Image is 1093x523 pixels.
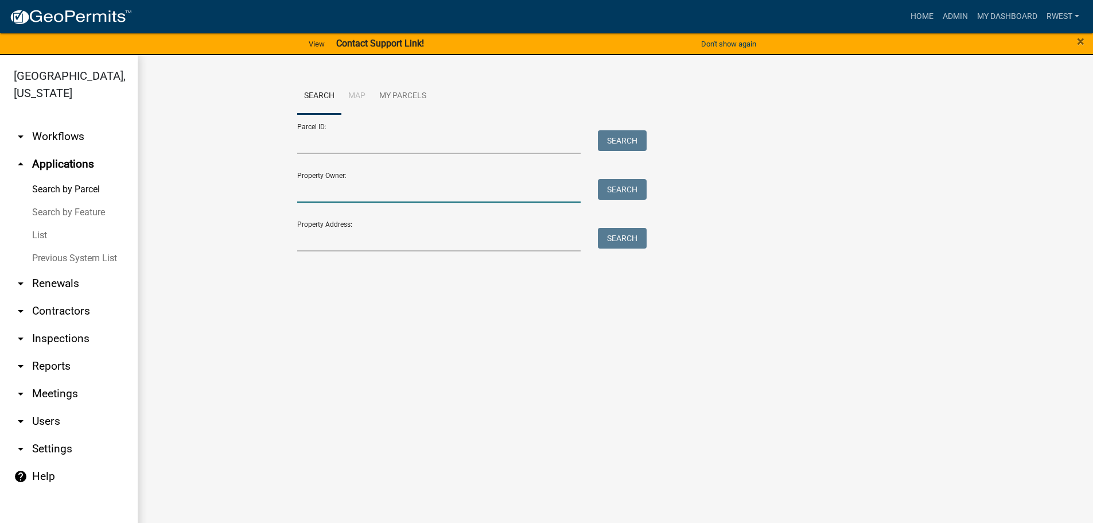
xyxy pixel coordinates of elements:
i: arrow_drop_down [14,442,28,456]
a: rwest [1042,6,1084,28]
a: Admin [938,6,973,28]
a: Home [906,6,938,28]
i: arrow_drop_down [14,130,28,144]
button: Close [1077,34,1084,48]
button: Search [598,179,647,200]
a: My Dashboard [973,6,1042,28]
i: arrow_drop_down [14,414,28,428]
i: arrow_drop_down [14,359,28,373]
span: × [1077,33,1084,49]
i: arrow_drop_down [14,387,28,401]
i: arrow_drop_down [14,277,28,290]
a: My Parcels [372,78,433,115]
strong: Contact Support Link! [336,38,424,49]
a: Search [297,78,341,115]
i: help [14,470,28,483]
button: Search [598,130,647,151]
i: arrow_drop_down [14,332,28,346]
i: arrow_drop_down [14,304,28,318]
button: Search [598,228,647,249]
a: View [304,34,329,53]
i: arrow_drop_up [14,157,28,171]
button: Don't show again [697,34,761,53]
